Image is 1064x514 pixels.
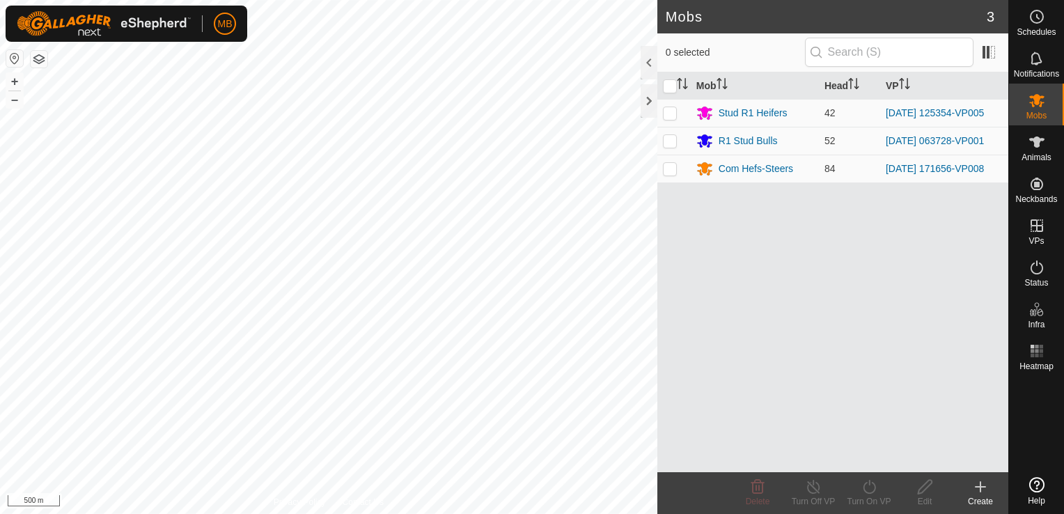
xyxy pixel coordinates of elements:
span: Heatmap [1019,362,1054,371]
p-sorticon: Activate to sort [848,80,859,91]
span: 3 [987,6,994,27]
div: Stud R1 Heifers [719,106,788,120]
span: Mobs [1026,111,1047,120]
button: – [6,91,23,108]
span: MB [218,17,233,31]
span: Delete [746,497,770,506]
button: Reset Map [6,50,23,67]
th: Head [819,72,880,100]
span: 0 selected [666,45,805,60]
a: [DATE] 171656-VP008 [886,163,984,174]
span: 84 [824,163,836,174]
a: Contact Us [343,496,384,508]
span: Help [1028,497,1045,505]
th: Mob [691,72,819,100]
a: Help [1009,472,1064,511]
span: 52 [824,135,836,146]
input: Search (S) [805,38,973,67]
p-sorticon: Activate to sort [717,80,728,91]
h2: Mobs [666,8,987,25]
div: Turn Off VP [785,495,841,508]
a: Privacy Policy [274,496,326,508]
span: Notifications [1014,70,1059,78]
div: Create [953,495,1008,508]
span: Schedules [1017,28,1056,36]
div: Com Hefs-Steers [719,162,793,176]
div: Turn On VP [841,495,897,508]
span: 42 [824,107,836,118]
button: + [6,73,23,90]
span: Neckbands [1015,195,1057,203]
p-sorticon: Activate to sort [677,80,688,91]
a: [DATE] 125354-VP005 [886,107,984,118]
div: Edit [897,495,953,508]
span: Animals [1022,153,1051,162]
img: Gallagher Logo [17,11,191,36]
th: VP [880,72,1008,100]
div: R1 Stud Bulls [719,134,778,148]
span: VPs [1028,237,1044,245]
button: Map Layers [31,51,47,68]
a: [DATE] 063728-VP001 [886,135,984,146]
span: Infra [1028,320,1045,329]
p-sorticon: Activate to sort [899,80,910,91]
span: Status [1024,279,1048,287]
